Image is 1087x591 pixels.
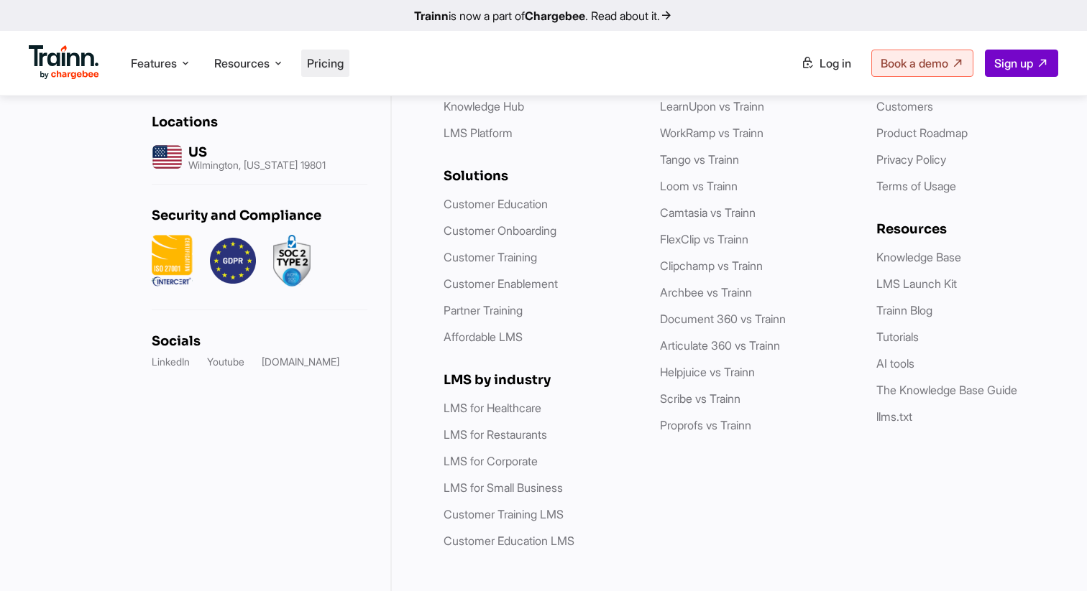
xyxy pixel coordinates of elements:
[444,99,524,113] a: Knowledge Hub
[444,507,564,521] a: Customer Training LMS
[444,223,556,238] a: Customer Onboarding
[273,235,311,287] img: soc2
[876,99,933,113] a: Customers
[444,401,541,415] a: LMS for Healthcare
[152,333,367,349] h6: Socials
[444,480,563,495] a: LMS for Small Business
[985,50,1058,77] a: Sign up
[876,179,956,193] a: Terms of Usage
[660,391,740,406] a: Scribe vs Trainn
[660,126,763,140] a: WorkRamp vs Trainn
[152,355,190,369] a: LinkedIn
[660,152,739,167] a: Tango vs Trainn
[444,330,523,344] a: Affordable LMS
[820,56,851,70] span: Log in
[444,534,574,548] a: Customer Education LMS
[660,259,763,273] a: Clipchamp vs Trainn
[414,9,449,23] b: Trainn
[444,250,537,264] a: Customer Training
[207,355,244,369] a: Youtube
[660,205,756,220] a: Camtasia vs Trainn
[131,55,177,71] span: Features
[660,99,764,113] a: LearnUpon vs Trainn
[210,235,256,287] img: GDPR.png
[214,55,270,71] span: Resources
[876,409,912,424] a: llms.txt
[792,50,860,76] a: Log in
[876,126,968,140] a: Product Roadmap
[660,232,748,246] a: FlexClip vs Trainn
[444,168,631,184] h6: Solutions
[881,56,948,70] span: Book a demo
[1015,522,1087,591] iframe: Chat Widget
[660,312,786,326] a: Document 360 vs Trainn
[876,330,919,344] a: Tutorials
[444,427,547,442] a: LMS for Restaurants
[444,126,513,140] a: LMS Platform
[660,338,780,353] a: Articulate 360 vs Trainn
[152,208,367,223] h6: Security and Compliance
[444,276,558,291] a: Customer Enablement
[660,179,738,193] a: Loom vs Trainn
[660,365,755,379] a: Helpjuice vs Trainn
[876,276,957,291] a: LMS Launch Kit
[188,160,326,170] p: Wilmington, [US_STATE] 19801
[871,50,973,77] a: Book a demo
[307,56,344,70] a: Pricing
[876,303,932,317] a: Trainn Blog
[660,418,751,432] a: Proprofs vs Trainn
[444,197,548,211] a: Customer Education
[188,144,326,160] h6: US
[660,285,752,299] a: Archbee vs Trainn
[994,56,1033,70] span: Sign up
[152,235,193,287] img: ISO
[262,355,339,369] a: [DOMAIN_NAME]
[876,221,1064,237] h6: Resources
[444,454,538,468] a: LMS for Corporate
[876,250,961,264] a: Knowledge Base
[876,383,1017,397] a: The Knowledge Base Guide
[444,303,523,317] a: Partner Training
[152,114,367,130] h6: Locations
[152,141,183,172] img: us headquarters
[876,152,946,167] a: Privacy Policy
[444,372,631,388] h6: LMS by industry
[525,9,585,23] b: Chargebee
[29,45,99,80] img: Trainn Logo
[876,356,914,371] a: AI tools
